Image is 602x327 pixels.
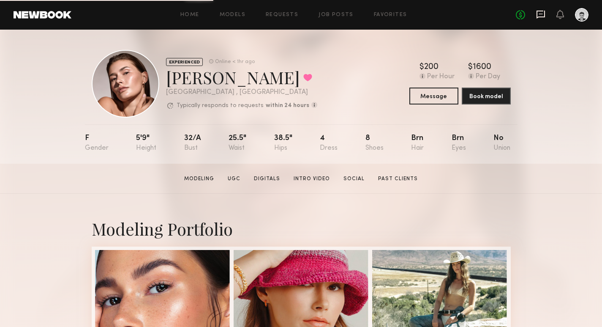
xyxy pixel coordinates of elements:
a: Job Posts [319,12,354,18]
a: Home [180,12,199,18]
button: Book model [462,88,511,104]
div: 4 [320,135,338,152]
a: Modeling [181,175,218,183]
a: Intro Video [290,175,333,183]
a: Social [340,175,368,183]
a: UGC [224,175,244,183]
div: 5'9" [136,135,156,152]
div: 200 [424,63,439,71]
div: Brn [411,135,424,152]
div: Online < 1hr ago [215,59,255,65]
div: Modeling Portfolio [92,217,511,240]
div: 1600 [473,63,491,71]
div: No [493,135,510,152]
a: Requests [266,12,298,18]
div: [PERSON_NAME] [166,66,317,88]
a: Models [220,12,245,18]
div: Per Day [476,73,500,81]
p: Typically responds to requests [177,103,264,109]
div: F [85,135,109,152]
div: 25.5" [229,135,246,152]
div: Per Hour [427,73,455,81]
button: Message [409,88,458,104]
b: within 24 hours [266,103,309,109]
div: 38.5" [274,135,292,152]
div: 32/a [184,135,201,152]
div: 8 [365,135,384,152]
div: Brn [452,135,466,152]
div: EXPERIENCED [166,58,203,66]
a: Past Clients [375,175,421,183]
div: $ [468,63,473,71]
div: $ [419,63,424,71]
div: [GEOGRAPHIC_DATA] , [GEOGRAPHIC_DATA] [166,89,317,96]
a: Favorites [374,12,407,18]
a: Digitals [251,175,283,183]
